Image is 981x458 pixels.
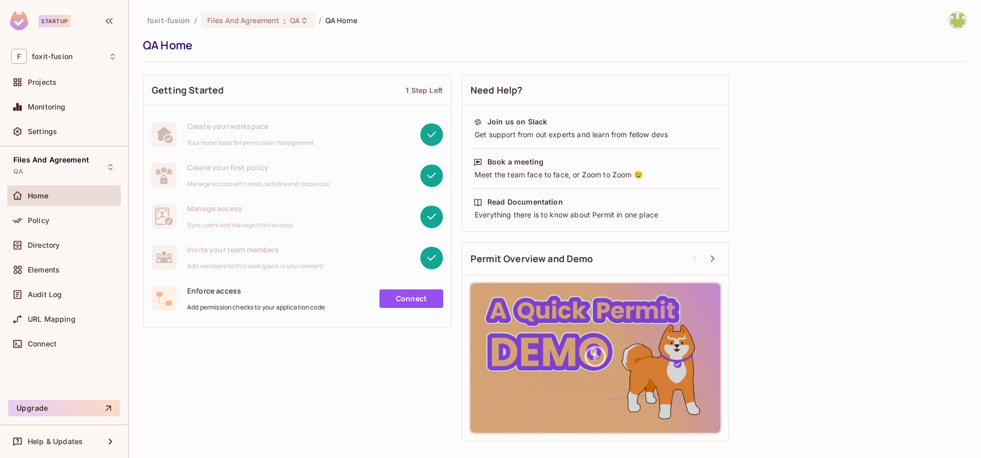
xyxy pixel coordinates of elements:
img: girija_dwivedi@foxitsoftware.com [949,12,966,29]
span: URL Mapping [28,315,76,323]
span: Manage access [187,204,293,213]
span: : [283,16,286,25]
div: Meet the team face to face, or Zoom to Zoom 😉 [474,170,717,180]
img: SReyMgAAAABJRU5ErkJggg== [10,11,28,30]
div: Read Documentation [487,197,563,207]
span: Invite your team members [187,245,324,254]
div: Join us on Slack [487,117,547,127]
span: QA Home [325,15,357,25]
span: Files And Agreement [13,156,89,164]
span: Create your first policy [187,162,329,172]
div: Startup [39,15,70,27]
div: QA Home [143,38,961,53]
div: Get support from out experts and learn from fellow devs [474,130,717,140]
span: Help & Updates [28,437,83,446]
span: Workspace: foxit-fusion [32,52,72,61]
span: Add permission checks to your application code [187,303,325,312]
li: / [194,15,197,25]
div: Book a meeting [487,157,543,167]
span: Your home base for permission management [187,139,314,147]
span: QA [290,15,300,25]
span: Settings [28,127,57,136]
span: Add members to this workspace or environment [187,262,324,270]
span: Manage access with roles, actions and resources [187,180,329,188]
button: Upgrade [8,400,120,416]
span: Elements [28,266,60,274]
span: Sync users and manage their access [187,221,293,229]
span: QA [13,168,23,176]
span: Getting Started [152,84,224,97]
span: Files And Agreement [207,15,280,25]
a: Connect [379,289,443,308]
span: Need Help? [470,84,523,97]
span: Home [28,192,49,200]
span: F [11,49,27,64]
span: Connect [28,340,57,348]
span: Policy [28,216,49,225]
span: Projects [28,78,57,86]
span: Monitoring [28,103,66,111]
span: Permit Overview and Demo [470,252,593,265]
span: Create your workspace [187,121,314,131]
div: 1 Step Left [406,85,443,95]
span: Directory [28,241,60,249]
li: / [319,15,321,25]
span: Enforce access [187,286,325,296]
span: Audit Log [28,290,62,299]
div: Everything there is to know about Permit in one place [474,210,717,220]
span: the active workspace [147,15,190,25]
